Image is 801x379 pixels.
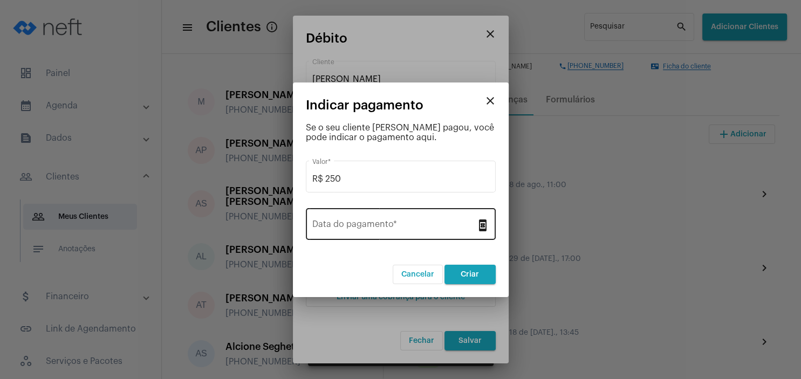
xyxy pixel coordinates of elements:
[476,218,489,231] mat-icon: book_online
[306,123,496,142] div: Se o seu cliente [PERSON_NAME] pagou, você pode indicar o pagamento aqui.
[393,265,443,284] button: Cancelar
[461,271,479,278] span: Criar
[312,174,489,184] input: Valor
[401,271,434,278] span: Cancelar
[444,265,496,284] button: Criar
[306,98,423,112] span: Indicar pagamento
[484,94,497,107] mat-icon: close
